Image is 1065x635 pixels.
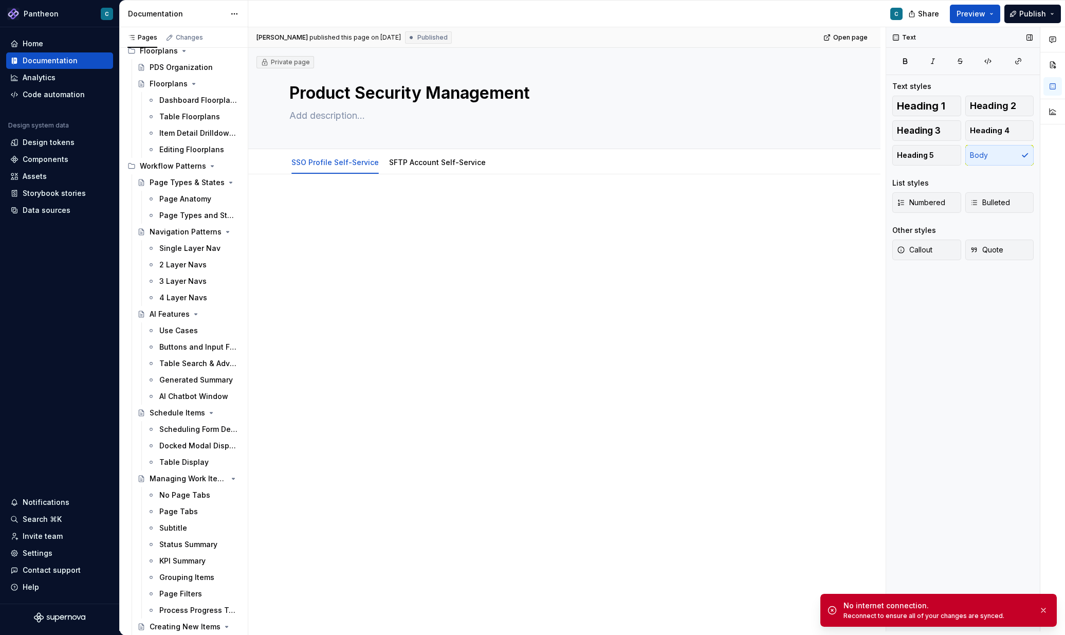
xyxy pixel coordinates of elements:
div: Analytics [23,72,56,83]
span: Bulleted [970,197,1010,208]
div: Page Types and States [159,210,237,221]
div: AI Features [150,309,190,319]
div: Table Display [159,457,209,467]
a: Grouping Items [143,569,244,586]
a: Scheduling Form Design [143,421,244,438]
div: Buttons and Input Fields [159,342,237,352]
div: List styles [892,178,929,188]
span: Publish [1019,9,1046,19]
div: Schedule Items [150,408,205,418]
div: Invite team [23,531,63,541]
div: Code automation [23,89,85,100]
a: Page Filters [143,586,244,602]
div: Storybook stories [23,188,86,198]
div: Page Filters [159,589,202,599]
a: Page Anatomy [143,191,244,207]
a: SFTP Account Self-Service [389,158,486,167]
a: Editing Floorplans [143,141,244,158]
span: Share [918,9,939,19]
div: Subtitle [159,523,187,533]
a: Process Progress Tracker [143,602,244,619]
a: Supernova Logo [34,612,85,623]
div: Search ⌘K [23,514,62,524]
a: AI Chatbot Window [143,388,244,405]
a: AI Features [133,306,244,322]
button: Heading 5 [892,145,961,166]
div: Reconnect to ensure all of your changes are synced. [843,612,1031,620]
textarea: Product Security Management [287,81,837,105]
div: Documentation [128,9,225,19]
span: Heading 1 [897,101,945,111]
div: KPI Summary [159,556,206,566]
a: Subtitle [143,520,244,536]
button: Search ⌘K [6,511,113,528]
button: Help [6,579,113,595]
span: Heading 4 [970,125,1009,136]
div: Process Progress Tracker [159,605,237,615]
a: Code automation [6,86,113,103]
div: Floorplans [123,43,244,59]
div: Design system data [8,121,69,130]
a: Design tokens [6,134,113,151]
div: No Page Tabs [159,490,210,500]
button: Quote [965,240,1034,260]
a: Settings [6,545,113,561]
div: Data sources [23,205,70,215]
div: Changes [176,33,203,42]
div: SSO Profile Self-Service [287,151,383,173]
span: Heading 3 [897,125,941,136]
div: Workflow Patterns [123,158,244,174]
div: Status Summary [159,539,217,550]
div: Table Floorplans [159,112,220,122]
div: Text styles [892,81,931,92]
a: SSO Profile Self-Service [291,158,379,167]
div: Editing Floorplans [159,144,224,155]
div: Settings [23,548,52,558]
div: 2 Layer Navs [159,260,207,270]
div: Page Types & States [150,177,225,188]
span: Preview [957,9,985,19]
button: Publish [1004,5,1061,23]
button: Contact support [6,562,113,578]
button: Callout [892,240,961,260]
a: Home [6,35,113,52]
div: Generated Summary [159,375,233,385]
div: Contact support [23,565,81,575]
a: KPI Summary [143,553,244,569]
a: Page Types and States [143,207,244,224]
a: Item Detail Drilldown Floorplans [143,125,244,141]
a: Page Tabs [143,503,244,520]
div: Scheduling Form Design [159,424,237,434]
span: Heading 2 [970,101,1016,111]
a: Table Search & Advanced Filter [143,355,244,372]
div: Documentation [23,56,78,66]
div: Creating New Items [150,622,221,632]
a: Page Types & States [133,174,244,191]
div: Managing Work Items [150,474,227,484]
div: C [105,10,109,18]
button: Heading 4 [965,120,1034,141]
div: Page Anatomy [159,194,211,204]
div: Single Layer Nav [159,243,221,253]
div: Help [23,582,39,592]
button: Notifications [6,494,113,511]
a: PDS Organization [133,59,244,76]
button: Heading 1 [892,96,961,116]
div: Notifications [23,497,69,507]
a: 2 Layer Navs [143,257,244,273]
span: Published [417,33,448,42]
a: Table Display [143,454,244,470]
a: 3 Layer Navs [143,273,244,289]
div: Use Cases [159,325,198,336]
div: Design tokens [23,137,75,148]
a: Single Layer Nav [143,240,244,257]
button: Bulleted [965,192,1034,213]
a: Components [6,151,113,168]
button: Share [903,5,946,23]
div: Other styles [892,225,936,235]
div: Workflow Patterns [140,161,206,171]
div: Item Detail Drilldown Floorplans [159,128,237,138]
div: Private page [261,58,310,66]
a: Status Summary [143,536,244,553]
div: Dashboard Floorplans [159,95,237,105]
